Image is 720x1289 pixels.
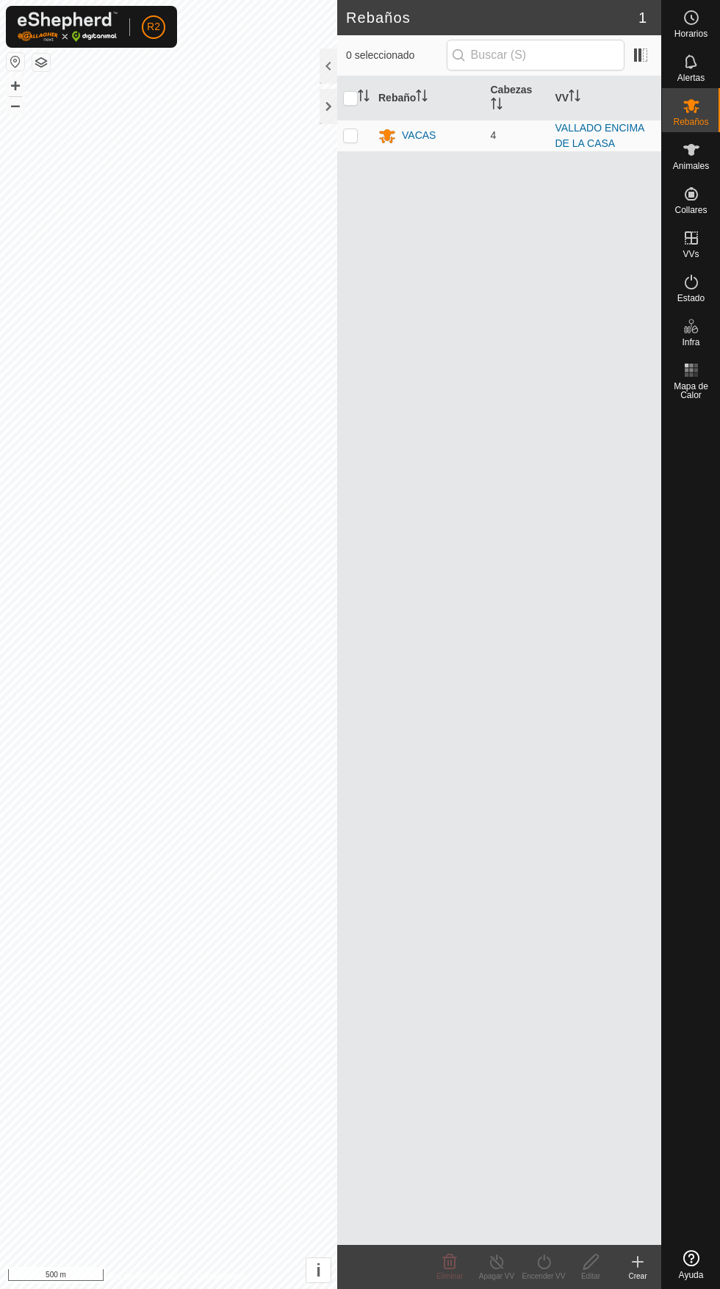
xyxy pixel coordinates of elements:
div: Apagar VV [473,1271,520,1282]
button: – [7,96,24,114]
div: Editar [567,1271,614,1282]
button: Restablecer Mapa [7,53,24,71]
div: Encender VV [520,1271,567,1282]
span: Mapa de Calor [666,382,716,400]
th: Rebaño [372,76,485,120]
span: Animales [673,162,709,170]
h2: Rebaños [346,9,638,26]
span: i [316,1260,321,1280]
span: 0 seleccionado [346,48,447,63]
button: Capas del Mapa [32,54,50,71]
span: 1 [638,7,647,29]
a: Ayuda [662,1244,720,1285]
span: 4 [491,129,497,141]
span: Collares [674,206,707,214]
a: Política de Privacidad [93,1270,177,1283]
span: Ayuda [679,1271,704,1279]
p-sorticon: Activar para ordenar [491,100,503,112]
span: Alertas [677,73,705,82]
span: Eliminar [436,1272,463,1280]
div: VACAS [402,128,436,143]
th: Cabezas [485,76,550,120]
button: + [7,77,24,95]
th: VV [550,76,662,120]
button: i [306,1258,331,1282]
p-sorticon: Activar para ordenar [416,92,428,104]
span: VVs [683,250,699,259]
a: Contáctenos [195,1270,245,1283]
input: Buscar (S) [447,40,624,71]
span: Horarios [674,29,708,38]
p-sorticon: Activar para ordenar [358,92,370,104]
p-sorticon: Activar para ordenar [569,92,580,104]
span: Estado [677,294,705,303]
span: Rebaños [673,118,708,126]
span: Infra [682,338,699,347]
span: R2 [147,19,160,35]
div: Crear [614,1271,661,1282]
img: Logo Gallagher [18,12,118,42]
a: VALLADO ENCIMA DE LA CASA [555,122,644,149]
